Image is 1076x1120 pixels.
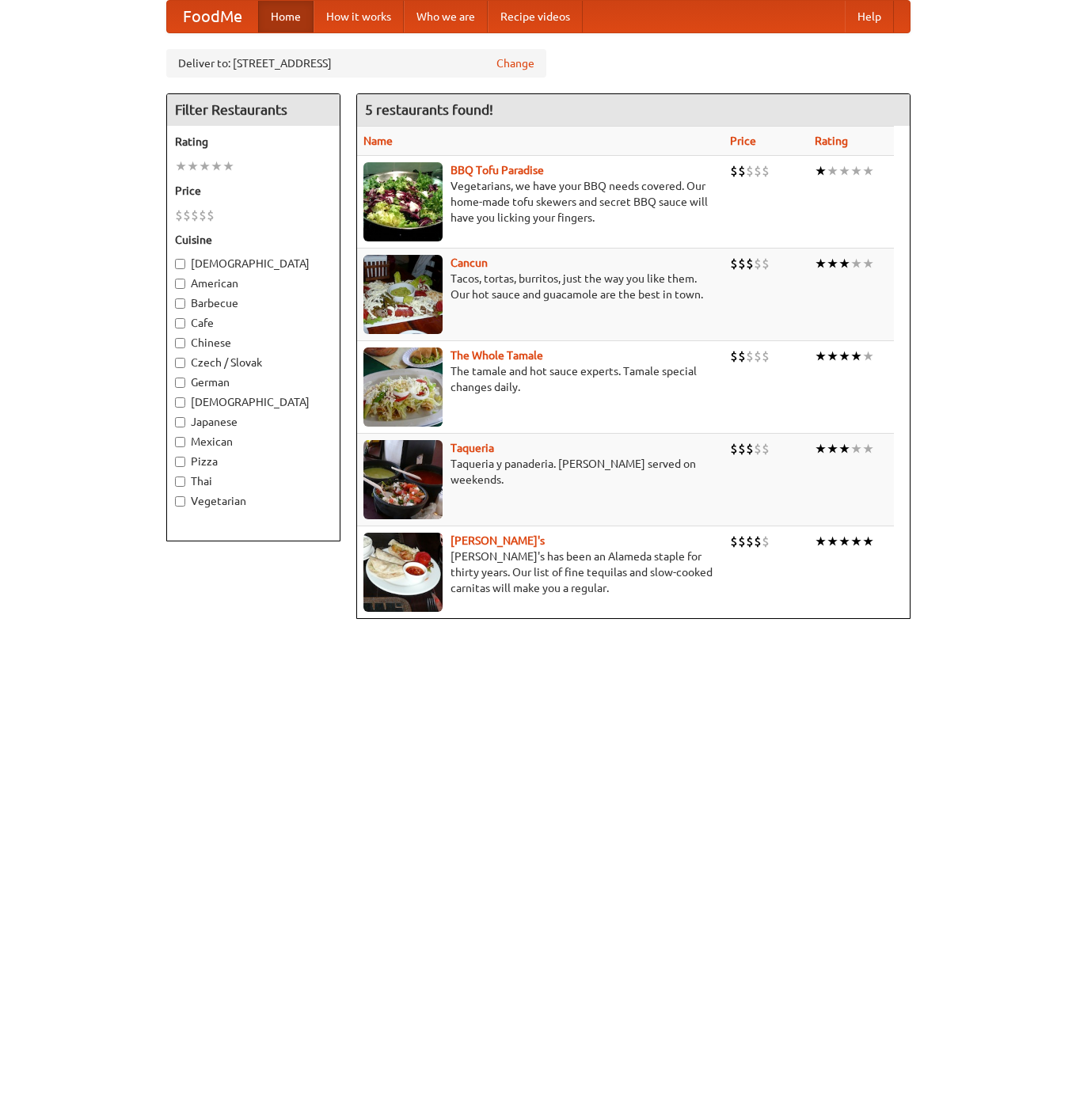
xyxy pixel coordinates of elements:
li: $ [730,533,738,550]
li: $ [183,207,191,224]
h5: Price [175,183,332,199]
label: Vegetarian [175,493,332,509]
p: [PERSON_NAME]'s has been an Alameda staple for thirty years. Our list of fine tequilas and slow-c... [363,549,717,596]
a: Cancun [451,256,488,269]
li: $ [738,162,746,180]
a: How it works [314,1,404,32]
li: $ [746,347,754,365]
a: Change [496,55,534,71]
label: Chinese [175,335,332,351]
label: Czech / Slovak [175,355,332,370]
img: cancun.jpg [363,255,443,334]
a: Rating [815,135,848,147]
img: pedros.jpg [363,533,443,612]
label: [DEMOGRAPHIC_DATA] [175,256,332,271]
li: $ [730,440,738,457]
label: Barbecue [175,295,332,311]
li: $ [746,162,754,180]
li: ★ [175,158,187,175]
img: tofuparadise.jpg [363,162,443,241]
li: ★ [838,162,850,180]
li: $ [754,255,762,272]
a: Name [363,135,393,147]
p: Taqueria y panaderia. [PERSON_NAME] served on weekends. [363,456,717,488]
li: ★ [850,347,862,365]
p: Vegetarians, we have your BBQ needs covered. Our home-made tofu skewers and secret BBQ sauce will... [363,178,717,226]
li: ★ [827,162,838,180]
input: Cafe [175,318,185,328]
a: [PERSON_NAME]'s [451,534,545,547]
label: Japanese [175,414,332,430]
li: $ [738,533,746,550]
li: ★ [838,533,850,550]
li: ★ [862,347,874,365]
li: $ [754,347,762,365]
li: ★ [850,440,862,457]
a: The Whole Tamale [451,349,543,362]
input: [DEMOGRAPHIC_DATA] [175,397,185,408]
li: $ [762,255,770,272]
li: $ [762,533,770,550]
label: Mexican [175,434,332,450]
li: ★ [850,255,862,272]
ng-pluralize: 5 restaurants found! [365,102,493,117]
input: Vegetarian [175,496,185,507]
li: $ [746,255,754,272]
li: ★ [815,347,827,365]
li: $ [762,440,770,457]
li: $ [746,533,754,550]
h5: Rating [175,134,332,150]
label: Thai [175,473,332,489]
a: Help [845,1,894,32]
li: ★ [199,158,211,175]
li: ★ [862,533,874,550]
li: ★ [827,533,838,550]
h5: Cuisine [175,232,332,248]
input: [DEMOGRAPHIC_DATA] [175,259,185,269]
li: ★ [838,440,850,457]
li: $ [754,533,762,550]
li: $ [746,440,754,457]
li: ★ [862,255,874,272]
input: American [175,279,185,289]
li: $ [738,347,746,365]
label: Pizza [175,454,332,469]
li: ★ [222,158,234,175]
li: ★ [862,162,874,180]
li: $ [738,255,746,272]
a: Price [730,135,756,147]
li: $ [730,162,738,180]
a: Who we are [404,1,488,32]
li: $ [730,255,738,272]
li: ★ [815,255,827,272]
a: Taqueria [451,442,494,454]
a: Home [258,1,314,32]
li: ★ [815,533,827,550]
li: $ [762,162,770,180]
img: wholetamale.jpg [363,347,443,427]
input: Czech / Slovak [175,358,185,368]
a: BBQ Tofu Paradise [451,164,544,177]
div: Deliver to: [STREET_ADDRESS] [166,49,546,78]
li: $ [762,347,770,365]
p: Tacos, tortas, burritos, just the way you like them. Our hot sauce and guacamole are the best in ... [363,271,717,302]
label: [DEMOGRAPHIC_DATA] [175,394,332,410]
li: $ [754,162,762,180]
a: Recipe videos [488,1,583,32]
li: ★ [850,533,862,550]
p: The tamale and hot sauce experts. Tamale special changes daily. [363,363,717,395]
img: taqueria.jpg [363,440,443,519]
li: $ [738,440,746,457]
li: ★ [850,162,862,180]
h4: Filter Restaurants [167,94,340,126]
li: ★ [815,162,827,180]
input: Japanese [175,417,185,427]
li: ★ [827,440,838,457]
li: $ [730,347,738,365]
li: ★ [187,158,199,175]
input: Chinese [175,338,185,348]
li: ★ [838,255,850,272]
li: ★ [827,255,838,272]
